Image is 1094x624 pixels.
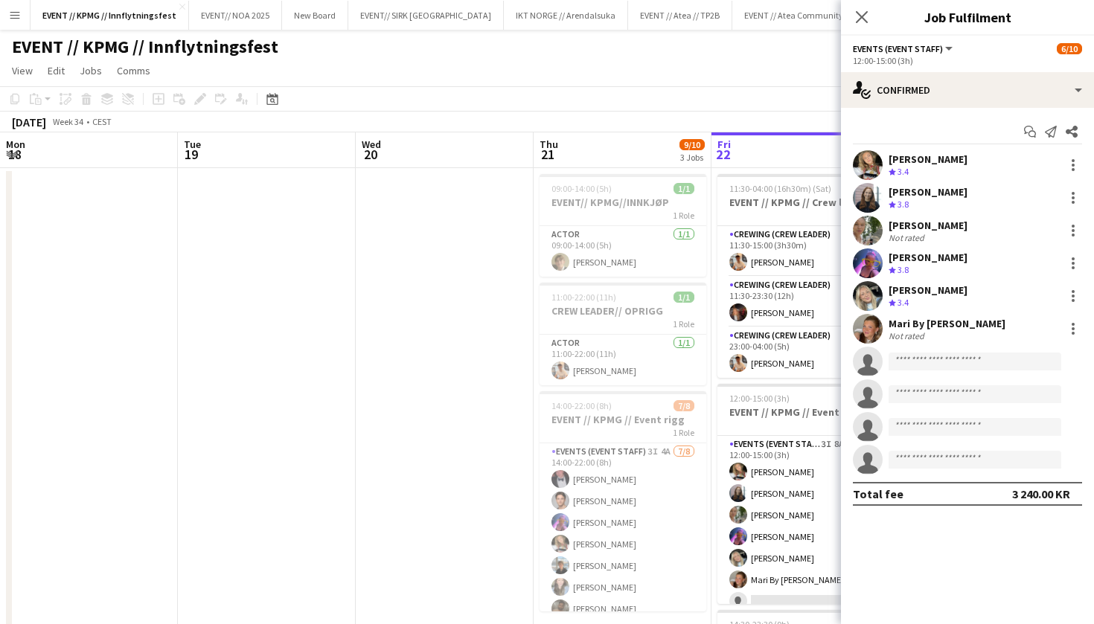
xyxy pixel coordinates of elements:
[674,400,694,411] span: 7/8
[1057,43,1082,54] span: 6/10
[540,138,558,151] span: Thu
[898,166,909,177] span: 3.4
[732,1,875,30] button: EVENT // Atea Community 2025
[49,116,86,127] span: Week 34
[359,146,381,163] span: 20
[6,61,39,80] a: View
[42,61,71,80] a: Edit
[551,183,612,194] span: 09:00-14:00 (5h)
[74,61,108,80] a: Jobs
[717,405,884,419] h3: EVENT // KPMG // Event rigg
[184,138,201,151] span: Tue
[673,427,694,438] span: 1 Role
[673,210,694,221] span: 1 Role
[889,317,1005,330] div: Mari By [PERSON_NAME]
[540,304,706,318] h3: CREW LEADER// OPRIGG
[6,138,25,151] span: Mon
[889,152,967,166] div: [PERSON_NAME]
[679,139,705,150] span: 9/10
[540,335,706,385] app-card-role: Actor1/111:00-22:00 (11h)[PERSON_NAME]
[189,1,282,30] button: EVENT// NOA 2025
[674,292,694,303] span: 1/1
[537,146,558,163] span: 21
[717,384,884,604] app-job-card: 12:00-15:00 (3h)6/10EVENT // KPMG // Event rigg1 RoleEvents (Event Staff)3I8A6/1012:00-15:00 (3h)...
[853,43,955,54] button: Events (Event Staff)
[898,199,909,210] span: 3.8
[889,185,967,199] div: [PERSON_NAME]
[117,64,150,77] span: Comms
[729,393,790,404] span: 12:00-15:00 (3h)
[889,283,967,297] div: [PERSON_NAME]
[717,138,731,151] span: Fri
[898,297,909,308] span: 3.4
[898,264,909,275] span: 3.8
[4,146,25,163] span: 18
[729,183,831,194] span: 11:30-04:00 (16h30m) (Sat)
[841,72,1094,108] div: Confirmed
[92,116,112,127] div: CEST
[841,7,1094,27] h3: Job Fulfilment
[111,61,156,80] a: Comms
[80,64,102,77] span: Jobs
[717,174,884,378] app-job-card: 11:30-04:00 (16h30m) (Sat)3/3EVENT // KPMG // Crew leader3 RolesCrewing (Crew Leader)1/111:30-15:...
[504,1,628,30] button: IKT NORGE // Arendalsuka
[1012,486,1070,501] div: 3 240.00 KR
[673,318,694,329] span: 1 Role
[628,1,732,30] button: EVENT // Atea // TP2B
[12,115,46,129] div: [DATE]
[715,146,731,163] span: 22
[889,232,927,243] div: Not rated
[717,226,884,277] app-card-role: Crewing (Crew Leader)1/111:30-15:00 (3h30m)[PERSON_NAME]
[348,1,504,30] button: EVENT// SIRK [GEOGRAPHIC_DATA]
[889,251,967,264] div: [PERSON_NAME]
[540,391,706,611] app-job-card: 14:00-22:00 (8h)7/8EVENT // KPMG // Event rigg1 RoleEvents (Event Staff)3I4A7/814:00-22:00 (8h)[P...
[717,196,884,209] h3: EVENT // KPMG // Crew leader
[853,43,943,54] span: Events (Event Staff)
[362,138,381,151] span: Wed
[31,1,189,30] button: EVENT // KPMG // Innflytningsfest
[551,400,612,411] span: 14:00-22:00 (8h)
[540,196,706,209] h3: EVENT// KPMG//INNKJØP
[12,36,278,58] h1: EVENT // KPMG // Innflytningsfest
[12,64,33,77] span: View
[540,413,706,426] h3: EVENT // KPMG // Event rigg
[551,292,616,303] span: 11:00-22:00 (11h)
[674,183,694,194] span: 1/1
[853,486,903,501] div: Total fee
[717,327,884,378] app-card-role: Crewing (Crew Leader)1/123:00-04:00 (5h)[PERSON_NAME]
[680,152,704,163] div: 3 Jobs
[282,1,348,30] button: New Board
[182,146,201,163] span: 19
[889,330,927,341] div: Not rated
[889,219,967,232] div: [PERSON_NAME]
[717,277,884,327] app-card-role: Crewing (Crew Leader)1/111:30-23:30 (12h)[PERSON_NAME]
[540,174,706,277] app-job-card: 09:00-14:00 (5h)1/1EVENT// KPMG//INNKJØP1 RoleActor1/109:00-14:00 (5h)[PERSON_NAME]
[540,283,706,385] app-job-card: 11:00-22:00 (11h)1/1CREW LEADER// OPRIGG1 RoleActor1/111:00-22:00 (11h)[PERSON_NAME]
[540,226,706,277] app-card-role: Actor1/109:00-14:00 (5h)[PERSON_NAME]
[48,64,65,77] span: Edit
[853,55,1082,66] div: 12:00-15:00 (3h)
